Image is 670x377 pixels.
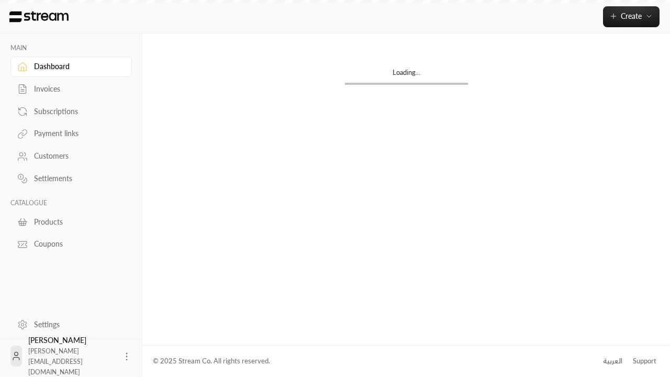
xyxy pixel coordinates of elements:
[10,234,132,254] a: Coupons
[629,352,660,371] a: Support
[10,79,132,99] a: Invoices
[34,217,119,227] div: Products
[10,44,132,52] p: MAIN
[8,11,70,23] img: Logo
[603,356,622,367] div: العربية
[603,6,660,27] button: Create
[34,106,119,117] div: Subscriptions
[10,212,132,232] a: Products
[34,239,119,249] div: Coupons
[10,314,132,335] a: Settings
[34,61,119,72] div: Dashboard
[34,84,119,94] div: Invoices
[10,169,132,189] a: Settlements
[34,319,119,330] div: Settings
[621,12,642,20] span: Create
[28,335,115,377] div: [PERSON_NAME]
[34,173,119,184] div: Settlements
[10,146,132,167] a: Customers
[10,199,132,207] p: CATALOGUE
[10,124,132,144] a: Payment links
[34,151,119,161] div: Customers
[34,128,119,139] div: Payment links
[153,356,270,367] div: © 2025 Stream Co. All rights reserved.
[28,347,83,376] span: [PERSON_NAME][EMAIL_ADDRESS][DOMAIN_NAME]
[10,57,132,77] a: Dashboard
[10,101,132,121] a: Subscriptions
[345,68,468,83] div: Loading...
